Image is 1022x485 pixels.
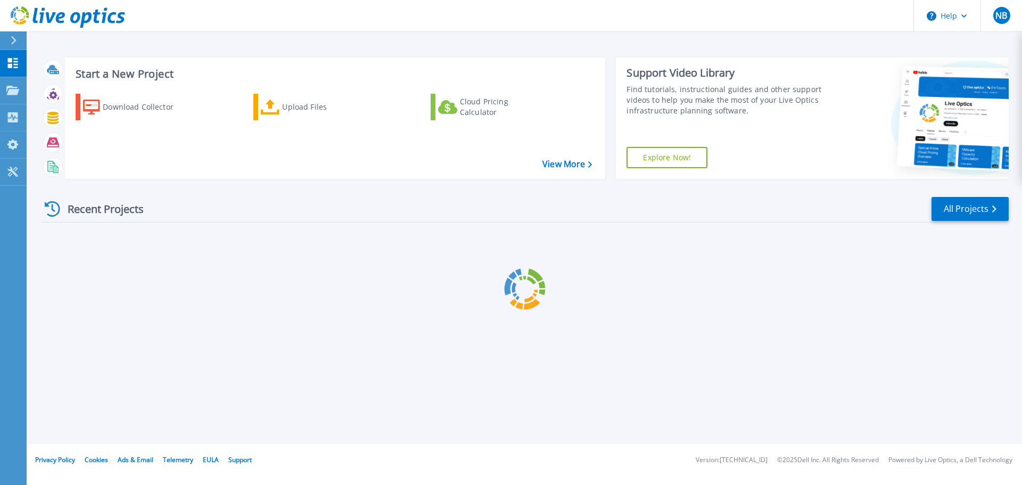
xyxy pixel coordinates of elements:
li: Version: [TECHNICAL_ID] [696,457,768,464]
div: Cloud Pricing Calculator [460,96,545,118]
div: Support Video Library [627,66,827,80]
a: Telemetry [163,455,193,464]
a: Cookies [85,455,108,464]
a: Ads & Email [118,455,153,464]
a: Upload Files [253,94,372,120]
div: Find tutorials, instructional guides and other support videos to help you make the most of your L... [627,84,827,116]
li: © 2025 Dell Inc. All Rights Reserved [777,457,879,464]
a: Download Collector [76,94,194,120]
div: Recent Projects [41,196,158,222]
a: All Projects [932,197,1009,221]
a: Explore Now! [627,147,707,168]
div: Upload Files [282,96,367,118]
li: Powered by Live Optics, a Dell Technology [888,457,1012,464]
a: View More [542,159,592,169]
span: NB [995,11,1007,20]
a: Support [228,455,252,464]
a: Cloud Pricing Calculator [431,94,549,120]
div: Download Collector [103,96,188,118]
a: Privacy Policy [35,455,75,464]
a: EULA [203,455,219,464]
h3: Start a New Project [76,68,592,80]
